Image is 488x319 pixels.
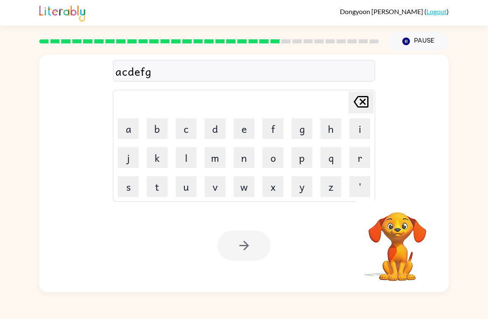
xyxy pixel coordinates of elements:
[39,3,85,22] img: Literably
[356,199,439,282] video: Your browser must support playing .mp4 files to use Literably. Please try using another browser.
[292,147,312,168] button: p
[263,176,283,197] button: x
[263,118,283,139] button: f
[349,176,370,197] button: '
[340,7,424,15] span: Dongyoon [PERSON_NAME]
[340,7,449,15] div: ( )
[205,147,225,168] button: m
[147,118,167,139] button: b
[176,176,196,197] button: u
[115,62,373,80] div: acdefg
[349,147,370,168] button: r
[234,147,254,168] button: n
[147,176,167,197] button: t
[118,118,139,139] button: a
[205,118,225,139] button: d
[426,7,447,15] a: Logout
[349,118,370,139] button: i
[292,176,312,197] button: y
[234,118,254,139] button: e
[205,176,225,197] button: v
[292,118,312,139] button: g
[263,147,283,168] button: o
[321,118,341,139] button: h
[321,176,341,197] button: z
[176,118,196,139] button: c
[118,176,139,197] button: s
[147,147,167,168] button: k
[389,32,449,51] button: Pause
[176,147,196,168] button: l
[321,147,341,168] button: q
[118,147,139,168] button: j
[234,176,254,197] button: w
